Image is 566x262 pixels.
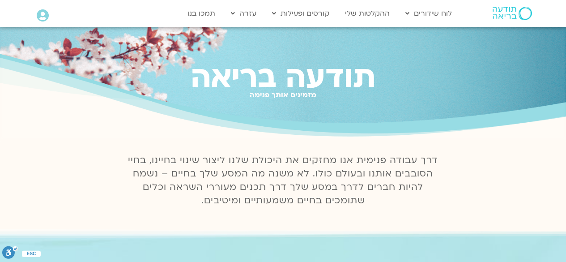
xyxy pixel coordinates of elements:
a: ההקלטות שלי [340,5,394,22]
a: קורסים ופעילות [268,5,334,22]
a: תמכו בנו [183,5,220,22]
a: עזרה [226,5,261,22]
a: לוח שידורים [401,5,456,22]
p: דרך עבודה פנימית אנו מחזקים את היכולת שלנו ליצור שינוי בחיינו, בחיי הסובבים אותנו ובעולם כולו. לא... [123,154,443,207]
img: תודעה בריאה [493,7,532,20]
